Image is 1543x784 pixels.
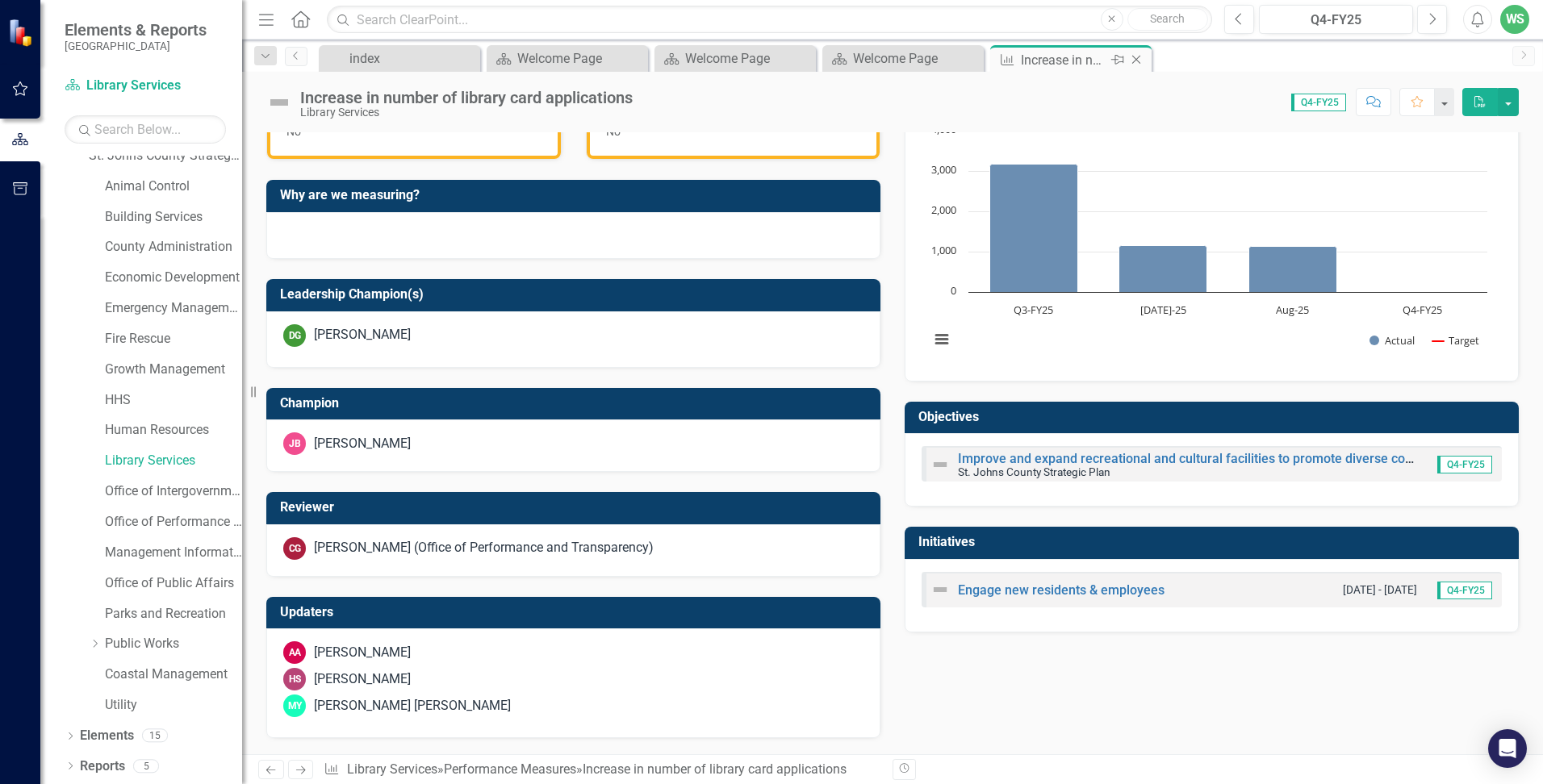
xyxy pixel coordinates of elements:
[922,123,1502,365] div: Chart. Highcharts interactive chart.
[8,18,36,46] img: ClearPoint Strategy
[958,465,1110,478] small: St. Johns County Strategic Plan
[1500,5,1529,34] button: WS
[1014,302,1053,317] text: Q3-FY25
[517,48,644,69] div: Welcome Page
[105,421,242,440] a: Human Resources
[491,48,644,69] a: Welcome Page
[1369,333,1415,348] button: Show Actual
[314,670,411,689] div: [PERSON_NAME]
[105,513,242,532] a: Office of Performance & Transparency
[280,605,872,619] h3: Updaters
[327,6,1212,34] input: Search ClearPoint...
[349,48,476,69] div: index
[1259,5,1413,34] button: Q4-FY25
[1127,8,1208,31] button: Search
[80,727,134,745] a: Elements
[314,644,411,662] div: [PERSON_NAME]
[105,330,242,348] a: Fire Rescue
[314,435,411,453] div: [PERSON_NAME]
[1488,729,1527,768] div: Open Intercom Messenger
[606,125,621,138] span: No
[1021,50,1107,70] div: Increase in number of library card applications
[685,48,812,69] div: Welcome Page
[444,761,576,777] a: Performance Measures
[283,641,306,664] div: AA
[105,482,242,501] a: Office of Intergovernmental Affairs
[314,697,511,715] div: [PERSON_NAME] [PERSON_NAME]
[1403,302,1442,317] text: Q4-FY25
[280,500,872,515] h3: Reviewer
[286,125,301,138] span: No
[931,162,956,177] text: 3,000
[105,452,242,470] a: Library Services
[347,761,437,777] a: Library Services
[300,89,633,106] div: Increase in number of library card applications
[105,361,242,379] a: Growth Management
[1265,10,1407,30] div: Q4-FY25
[922,123,1495,365] svg: Interactive chart
[105,391,242,410] a: HHS
[133,759,159,773] div: 5
[1276,302,1309,317] text: Aug-25
[826,48,980,69] a: Welcome Page
[300,106,633,119] div: Library Services
[853,48,980,69] div: Welcome Page
[280,396,872,411] h3: Champion
[1119,245,1207,292] path: Jul-25, 1,159. Actual.
[142,729,168,743] div: 15
[951,283,956,298] text: 0
[1140,302,1186,317] text: [DATE]-25
[283,324,306,347] div: DG
[283,537,306,560] div: CG
[1291,94,1346,111] span: Q4-FY25
[990,131,1424,293] g: Actual, series 1 of 2. Bar series with 4 bars.
[958,582,1165,598] a: Engage new residents & employees
[105,299,242,318] a: Emergency Management
[105,635,242,653] a: Public Works
[1343,582,1417,598] small: [DATE] - [DATE]
[280,188,872,202] h3: Why are we measuring?
[105,696,242,715] a: Utility
[105,269,242,287] a: Economic Development
[918,535,1511,549] h3: Initiatives
[659,48,812,69] a: Welcome Page
[323,48,476,69] a: index
[1249,246,1337,292] path: Aug-25, 1,130. Actual.
[283,668,306,690] div: HS
[930,328,953,351] button: View chart menu, Chart
[65,115,226,144] input: Search Below...
[314,539,654,557] div: [PERSON_NAME] (Office of Performance and Transparency)
[990,164,1078,292] path: Q3-FY25, 3,169. Actual.
[89,147,242,165] a: St. Johns County Strategic Plan
[280,287,872,302] h3: Leadership Champion(s)
[324,761,880,779] div: » »
[918,410,1511,424] h3: Objectives
[105,605,242,623] a: Parks and Recreation
[105,208,242,227] a: Building Services
[105,238,242,256] a: County Administration
[65,20,207,40] span: Elements & Reports
[105,665,242,684] a: Coastal Management
[80,757,125,776] a: Reports
[65,77,226,95] a: Library Services
[931,202,956,217] text: 2,000
[1150,12,1185,25] span: Search
[65,40,207,52] small: [GEOGRAPHIC_DATA]
[1432,333,1480,348] button: Show Target
[1437,582,1492,599] span: Q4-FY25
[283,432,306,455] div: JB
[1437,456,1492,473] span: Q4-FY25
[266,90,292,115] img: Not Defined
[931,243,956,257] text: 1,000
[105,544,242,562] a: Management Information Systems
[283,694,306,717] div: MY
[930,455,950,474] img: Not Defined
[583,761,847,777] div: Increase in number of library card applications
[314,326,411,344] div: [PERSON_NAME]
[930,580,950,599] img: Not Defined
[105,177,242,196] a: Animal Control
[105,574,242,593] a: Office of Public Affairs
